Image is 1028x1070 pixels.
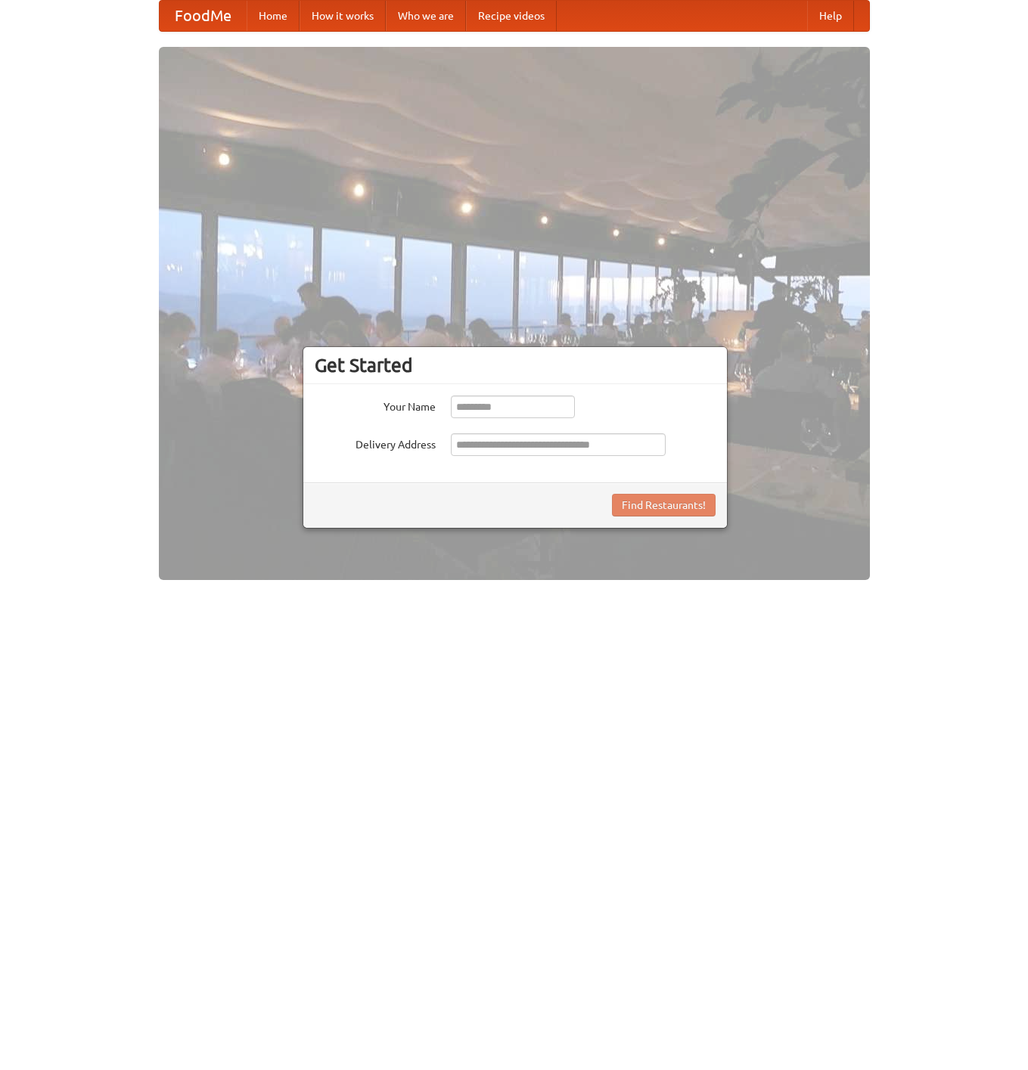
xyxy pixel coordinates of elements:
[466,1,557,31] a: Recipe videos
[247,1,300,31] a: Home
[300,1,386,31] a: How it works
[315,433,436,452] label: Delivery Address
[315,354,716,377] h3: Get Started
[315,395,436,414] label: Your Name
[807,1,854,31] a: Help
[160,1,247,31] a: FoodMe
[386,1,466,31] a: Who we are
[612,494,716,516] button: Find Restaurants!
